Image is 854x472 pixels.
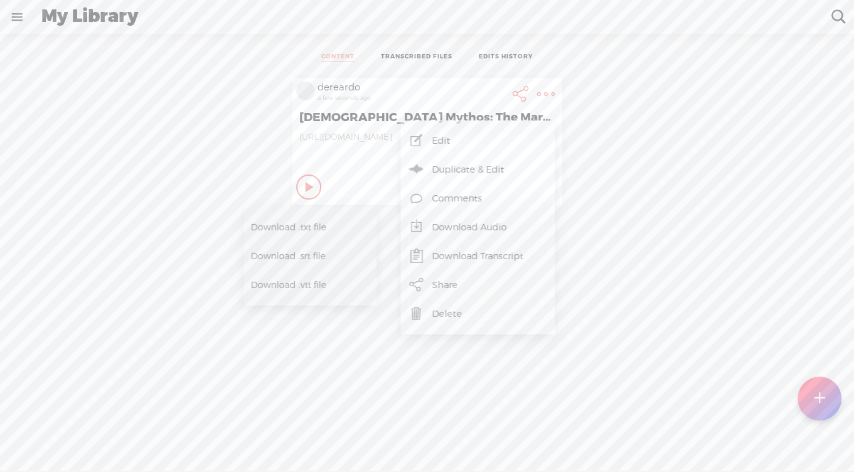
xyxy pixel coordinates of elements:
a: CONTENT [321,53,355,62]
img: videoLoading.png [296,82,315,100]
div: dereardo [318,82,506,94]
a: Duplicate & Edit [407,155,548,184]
a: TRANSCRIBED FILES [381,53,452,62]
a: Share [407,271,548,299]
div: a few seconds ago [318,94,506,102]
a: Comments [407,184,548,213]
a: Download Transcript [407,242,548,271]
div: My Library [33,1,823,33]
a: Download Audio [407,213,548,242]
a: Delete [407,299,548,328]
a: EDITS HISTORY [479,53,533,62]
span: Download .srt file [251,242,351,270]
span: Download .vtt file [251,271,351,299]
span: [DEMOGRAPHIC_DATA] Mythos: The Marvel of [DEMOGRAPHIC_DATA] Visibility [299,110,555,125]
div: [URL][DOMAIN_NAME] [299,132,555,169]
span: Download .txt file [251,213,351,241]
a: Edit [407,126,548,155]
